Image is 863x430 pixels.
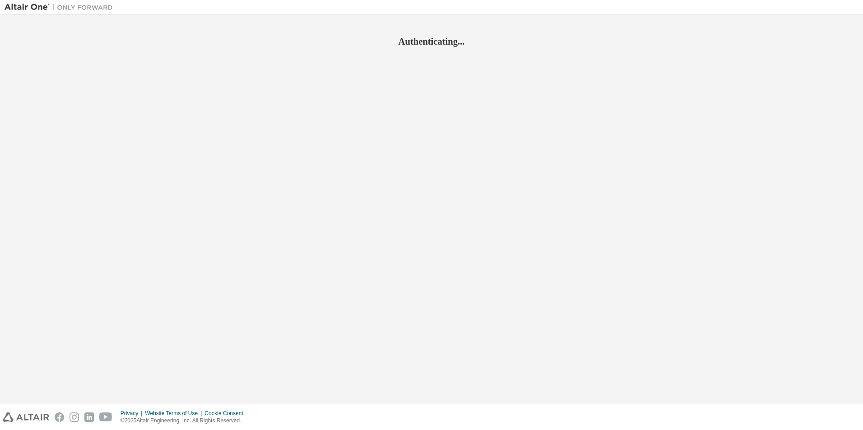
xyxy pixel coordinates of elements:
[5,36,858,47] h2: Authenticating...
[99,412,112,422] img: youtube.svg
[145,410,204,417] div: Website Terms of Use
[204,410,248,417] div: Cookie Consent
[121,410,145,417] div: Privacy
[55,412,64,422] img: facebook.svg
[3,412,49,422] img: altair_logo.svg
[70,412,79,422] img: instagram.svg
[121,417,249,425] p: © 2025 Altair Engineering, Inc. All Rights Reserved.
[84,412,94,422] img: linkedin.svg
[5,3,117,12] img: Altair One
